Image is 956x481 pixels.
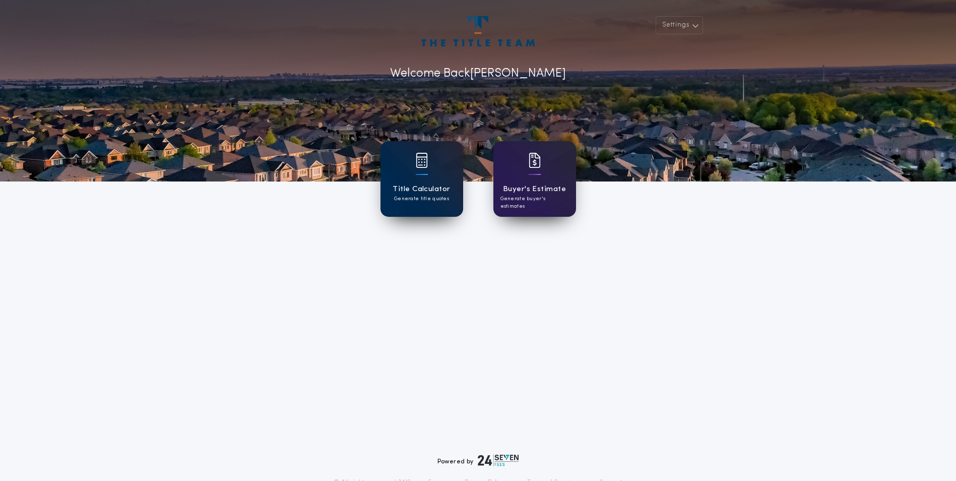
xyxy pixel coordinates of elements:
h1: Title Calculator [393,184,450,195]
p: Welcome Back [PERSON_NAME] [390,65,566,83]
img: logo [478,454,519,466]
div: Powered by [437,454,519,466]
button: Settings [656,16,703,34]
img: card icon [529,153,541,168]
a: card iconTitle CalculatorGenerate title quotes [380,141,463,217]
p: Generate title quotes [394,195,449,203]
h1: Buyer's Estimate [503,184,566,195]
p: Generate buyer's estimates [500,195,569,210]
a: card iconBuyer's EstimateGenerate buyer's estimates [493,141,576,217]
img: account-logo [421,16,534,46]
img: card icon [416,153,428,168]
